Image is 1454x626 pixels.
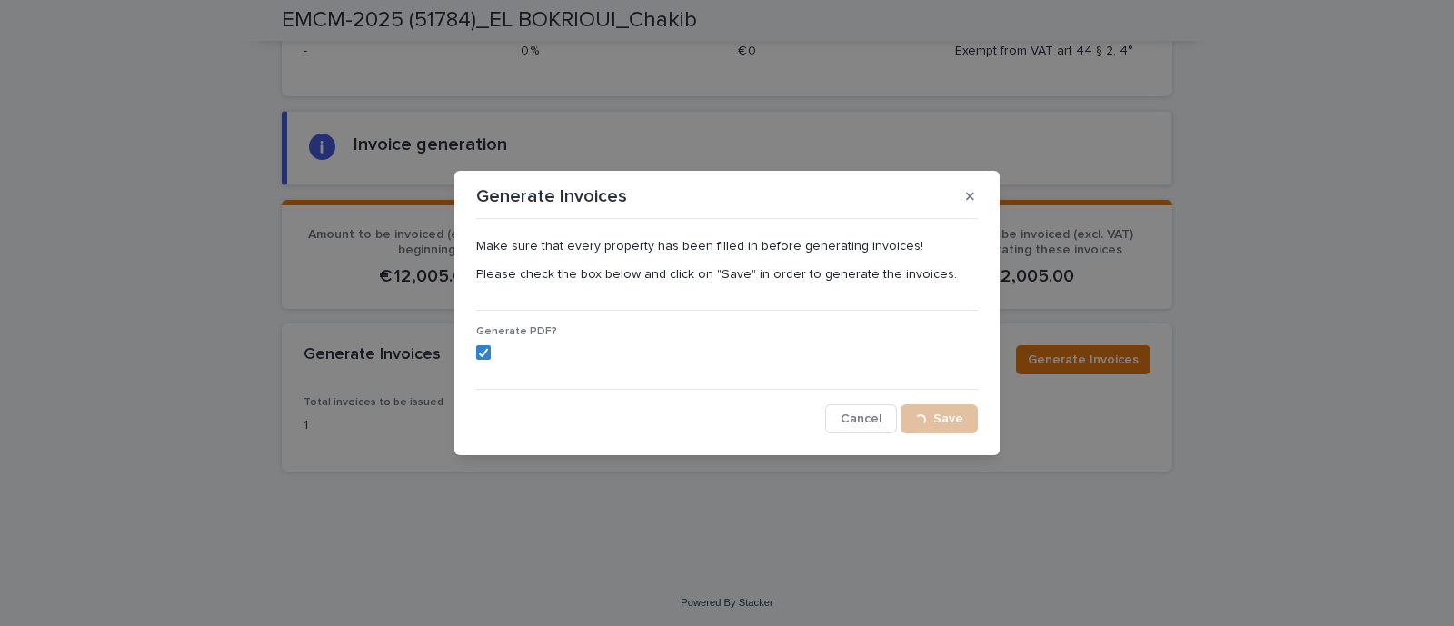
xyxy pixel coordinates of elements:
[933,412,963,425] span: Save
[476,326,557,337] span: Generate PDF?
[825,404,897,433] button: Cancel
[841,412,881,425] span: Cancel
[476,185,627,207] p: Generate Invoices
[476,267,978,283] p: Please check the box below and click on "Save" in order to generate the invoices.
[476,239,978,254] p: Make sure that every property has been filled in before generating invoices!
[901,404,978,433] button: Save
